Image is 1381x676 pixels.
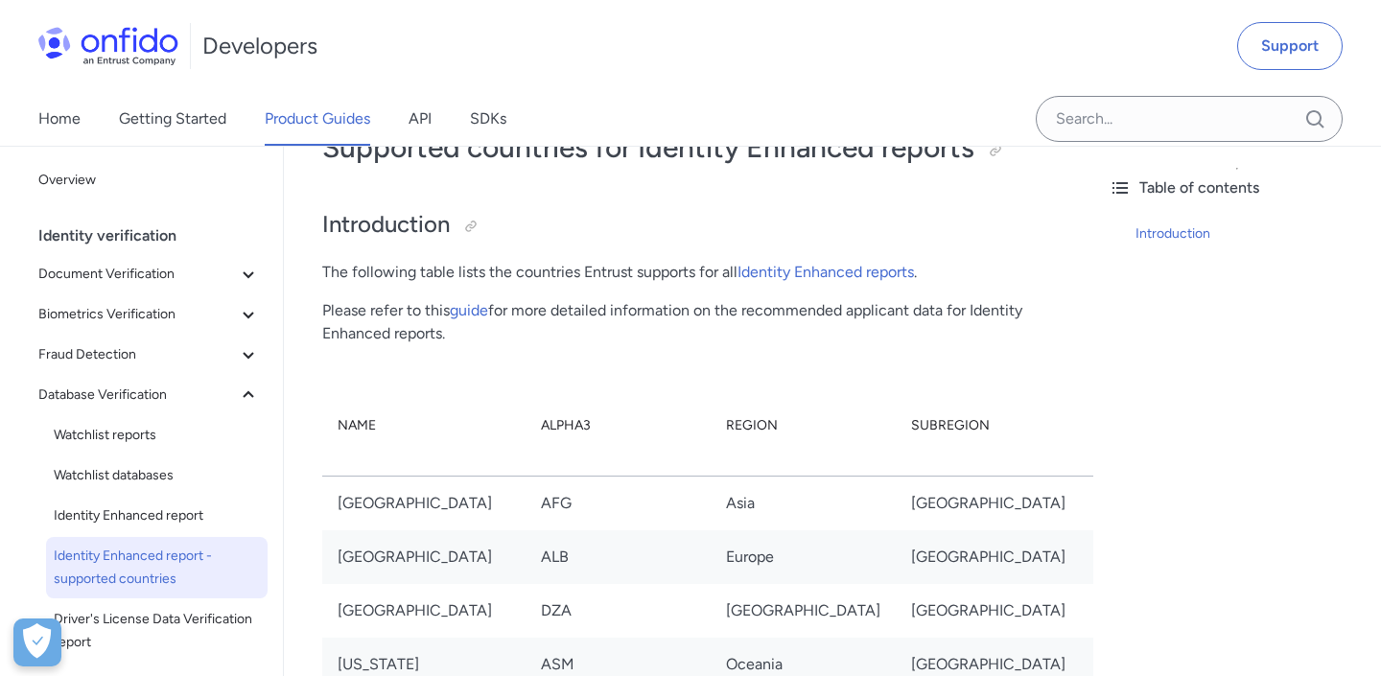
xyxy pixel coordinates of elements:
h2: Introduction [322,209,1055,242]
td: [GEOGRAPHIC_DATA] [711,584,896,638]
span: Overview [38,169,260,192]
td: Supported [1081,476,1200,530]
input: Onfido search input field [1036,96,1343,142]
td: Supported [1081,584,1200,638]
a: Product Guides [265,92,370,146]
span: Watchlist databases [54,464,260,487]
a: SDKs [470,92,506,146]
div: Cookie Preferences [13,618,61,666]
td: AFG [526,476,711,530]
span: Driver's License Data Verification report [54,608,260,654]
th: Subregion [896,376,1081,477]
td: Supported [1081,530,1200,584]
img: Onfido Logo [38,27,178,65]
a: guide [450,301,488,319]
span: Biometrics Verification [38,303,237,326]
h1: Supported countries for Identity Enhanced reports [322,128,1055,167]
td: [GEOGRAPHIC_DATA] [896,530,1081,584]
a: Support [1237,22,1343,70]
p: The following table lists the countries Entrust supports for all . [322,261,1055,284]
span: Watchlist reports [54,424,260,447]
a: API [409,92,432,146]
th: Alpha3 [526,376,711,477]
button: Fraud Detection [31,336,268,374]
td: [GEOGRAPHIC_DATA] [322,530,526,584]
td: DZA [526,584,711,638]
a: Introduction [1135,222,1366,245]
a: Identity Enhanced reports [737,263,914,281]
button: Database Verification [31,376,268,414]
a: Identity Enhanced report - supported countries [46,537,268,598]
a: Getting Started [119,92,226,146]
td: Europe [711,530,896,584]
a: Driver's License Data Verification report [46,600,268,662]
span: Fraud Detection [38,343,237,366]
td: [GEOGRAPHIC_DATA] [322,584,526,638]
span: Identity Enhanced report - supported countries [54,545,260,591]
p: Please refer to this for more detailed information on the recommended applicant data for Identity... [322,299,1055,345]
th: Name [322,376,526,477]
div: Table of contents [1109,176,1366,199]
td: [GEOGRAPHIC_DATA] [896,476,1081,530]
span: Document Verification [38,263,237,286]
a: Home [38,92,81,146]
span: Identity Enhanced report [54,504,260,527]
th: Supported Identity Report [1081,376,1200,477]
button: Document Verification [31,255,268,293]
td: [GEOGRAPHIC_DATA] [322,476,526,530]
a: Identity Enhanced report [46,497,268,535]
button: Biometrics Verification [31,295,268,334]
a: Watchlist databases [46,456,268,495]
td: Asia [711,476,896,530]
div: Identity verification [38,217,275,255]
span: Database Verification [38,384,237,407]
h1: Developers [202,31,317,61]
a: Overview [31,161,268,199]
a: Watchlist reports [46,416,268,455]
button: Open Preferences [13,618,61,666]
td: ALB [526,530,711,584]
td: [GEOGRAPHIC_DATA] [896,584,1081,638]
th: Region [711,376,896,477]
